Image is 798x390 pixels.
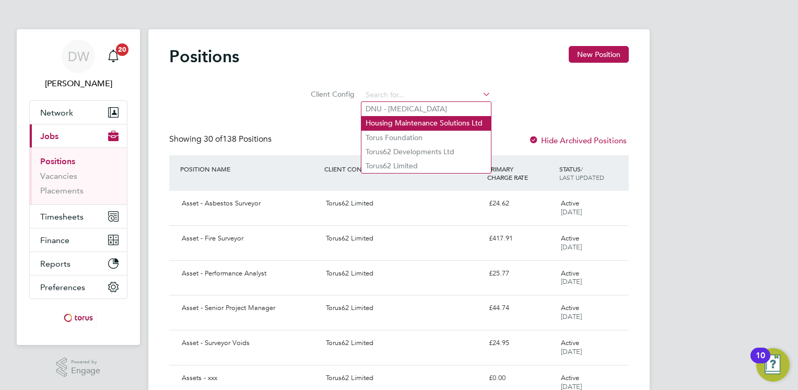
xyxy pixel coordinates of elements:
span: Active [561,199,579,208]
div: Torus62 Limited [322,370,484,387]
span: [DATE] [561,277,582,286]
div: Asset - Fire Surveyor [178,230,322,247]
div: STATUS [557,159,629,187]
a: 20 [103,40,124,73]
div: Torus62 Limited [322,230,484,247]
span: 138 Positions [204,134,272,144]
a: Go to home page [29,309,127,326]
li: Housing Maintenance Solutions Ltd [361,116,491,130]
span: Network [40,108,73,118]
span: Timesheets [40,212,84,222]
span: Dave Waite [29,77,127,90]
h2: Positions [169,46,239,67]
button: Jobs [30,124,127,147]
li: DNU - [MEDICAL_DATA] [361,102,491,116]
a: Vacancies [40,171,77,181]
li: Torus Foundation [361,131,491,145]
button: Timesheets [30,205,127,228]
div: Asset - Performance Analyst [178,265,322,282]
div: £0.00 [485,370,557,387]
button: Open Resource Center, 10 new notifications [756,348,790,382]
div: Torus62 Limited [322,195,484,212]
span: Active [561,234,579,243]
span: [DATE] [561,208,582,216]
div: £24.62 [485,195,557,212]
button: Preferences [30,276,127,299]
div: CLIENT CONFIG [322,159,484,178]
img: torus-logo-retina.png [60,309,97,326]
div: POSITION NAME [178,159,322,178]
span: Powered by [71,358,100,366]
input: Search for... [362,88,491,102]
label: Hide Archived Positions [529,135,627,145]
span: Active [561,303,579,312]
li: Torus62 Limited [361,159,491,173]
span: 20 [116,43,128,56]
div: Showing [169,134,274,145]
div: Torus62 Limited [322,335,484,352]
div: Assets - xxx [178,370,322,387]
button: Network [30,101,127,124]
span: Active [561,373,579,382]
span: DW [68,50,89,63]
button: Reports [30,252,127,275]
a: Placements [40,186,84,196]
div: Asset - Asbestos Surveyor [178,195,322,212]
span: Active [561,338,579,347]
button: Finance [30,228,127,251]
span: [DATE] [561,312,582,321]
span: LAST UPDATED [559,173,604,181]
span: Engage [71,366,100,375]
span: Active [561,269,579,278]
div: Asset - Senior Project Manager [178,300,322,317]
button: New Position [569,46,629,63]
div: Torus62 Limited [322,300,484,317]
span: Preferences [40,282,85,292]
div: 10 [756,355,765,369]
span: [DATE] [561,347,582,356]
label: Client Config [308,89,355,99]
div: £25.77 [485,265,557,282]
div: £417.91 [485,230,557,247]
span: / [581,165,583,173]
span: Reports [40,259,71,269]
li: Torus62 Developments Ltd [361,145,491,159]
nav: Main navigation [17,29,140,345]
a: Powered byEngage [56,358,101,377]
div: Asset - Surveyor Voids [178,335,322,352]
a: Positions [40,156,75,166]
div: Torus62 Limited [322,265,484,282]
span: Finance [40,235,69,245]
div: PRIMARY CHARGE RATE [485,159,557,187]
div: £24.95 [485,335,557,352]
div: £44.74 [485,300,557,317]
span: 30 of [204,134,222,144]
span: Jobs [40,131,58,141]
a: DW[PERSON_NAME] [29,40,127,90]
span: [DATE] [561,243,582,251]
div: Jobs [30,147,127,204]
